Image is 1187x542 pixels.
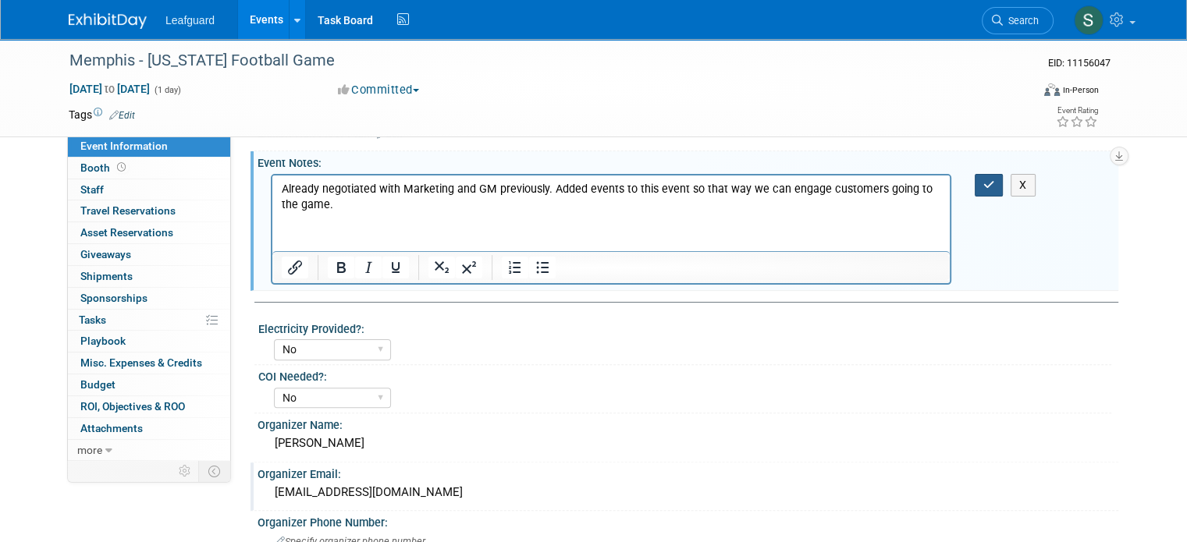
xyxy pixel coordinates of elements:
[80,183,104,196] span: Staff
[258,511,1118,530] div: Organizer Phone Number:
[68,418,230,439] a: Attachments
[328,257,354,278] button: Bold
[68,244,230,265] a: Giveaways
[258,317,1111,337] div: Electricity Provided?:
[68,266,230,287] a: Shipments
[272,175,950,251] iframe: Rich Text Area
[258,151,1118,171] div: Event Notes:
[109,110,135,121] a: Edit
[102,83,117,95] span: to
[1056,107,1098,115] div: Event Rating
[258,462,1118,482] div: Organizer Email:
[68,352,230,374] a: Misc. Expenses & Credits
[80,378,116,391] span: Budget
[68,396,230,417] a: ROI, Objectives & ROO
[80,422,143,434] span: Attachments
[77,444,102,456] span: more
[1003,15,1039,27] span: Search
[1074,5,1103,35] img: Stephanie Luke
[80,226,173,239] span: Asset Reservations
[69,13,147,29] img: ExhibitDay
[456,257,482,278] button: Superscript
[1048,57,1111,69] span: Event ID: 11156047
[1062,84,1099,96] div: In-Person
[68,222,230,243] a: Asset Reservations
[80,204,176,217] span: Travel Reservations
[114,161,129,173] span: Booth not reserved yet
[80,270,133,282] span: Shipments
[68,331,230,352] a: Playbook
[355,257,382,278] button: Italic
[529,257,556,278] button: Bullet list
[68,440,230,461] a: more
[80,335,126,347] span: Playbook
[68,200,230,221] a: Travel Reservations
[332,82,425,98] button: Committed
[269,431,1107,455] div: [PERSON_NAME]
[982,7,1054,34] a: Search
[79,314,106,326] span: Tasks
[269,480,1107,505] div: [EMAIL_ADDRESS][DOMAIN_NAME]
[382,257,409,278] button: Underline
[64,47,1011,75] div: Memphis - [US_STATE] Football Game
[428,257,455,278] button: Subscript
[68,179,230,200] a: Staff
[68,136,230,157] a: Event Information
[80,248,131,260] span: Giveaways
[1011,174,1036,197] button: X
[199,461,231,481] td: Toggle Event Tabs
[69,107,135,122] td: Tags
[282,257,308,278] button: Insert/edit link
[68,288,230,309] a: Sponsorships
[1044,83,1060,96] img: Format-Inperson.png
[80,356,202,369] span: Misc. Expenses & Credits
[947,81,1099,105] div: Event Format
[68,158,230,179] a: Booth
[80,292,147,304] span: Sponsorships
[172,461,199,481] td: Personalize Event Tab Strip
[165,14,215,27] span: Leafguard
[68,374,230,395] a: Budget
[68,310,230,331] a: Tasks
[153,85,181,95] span: (1 day)
[69,82,151,96] span: [DATE] [DATE]
[80,140,168,152] span: Event Information
[80,161,129,174] span: Booth
[502,257,528,278] button: Numbered list
[258,413,1118,433] div: Organizer Name:
[80,400,185,413] span: ROI, Objectives & ROO
[258,365,1111,384] div: COI Needed?:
